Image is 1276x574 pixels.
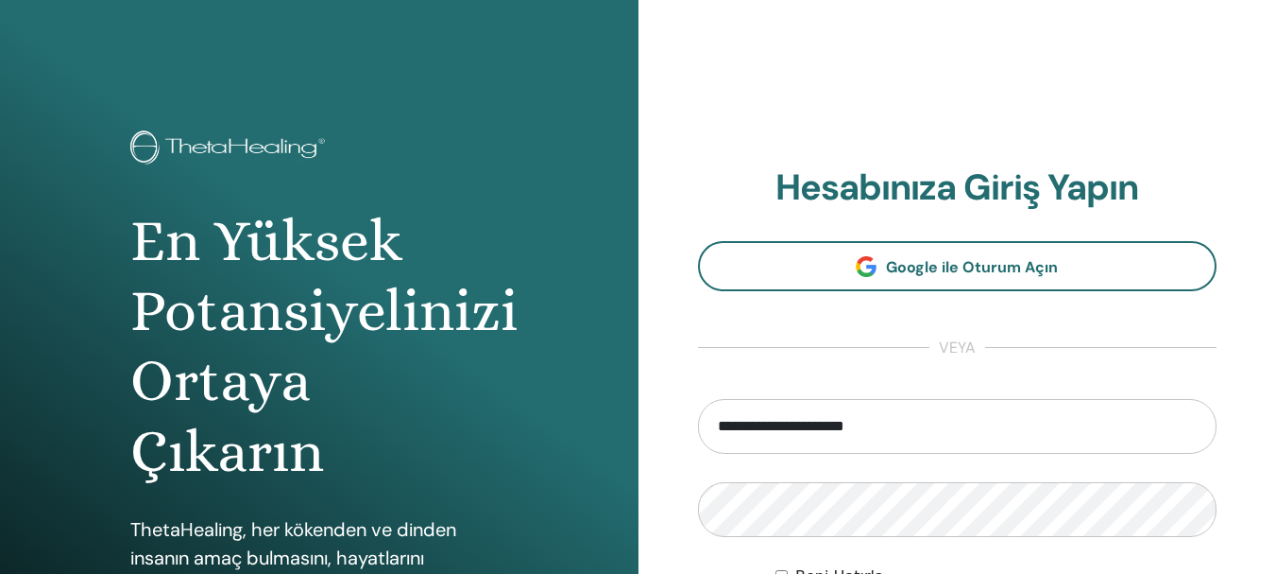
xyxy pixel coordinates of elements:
[775,164,1138,211] font: Hesabınıza Giriş Yapın
[698,241,1217,291] a: Google ile Oturum Açın
[130,207,518,485] font: En Yüksek Potansiyelinizi Ortaya Çıkarın
[939,338,976,357] font: veya
[886,257,1058,277] font: Google ile Oturum Açın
